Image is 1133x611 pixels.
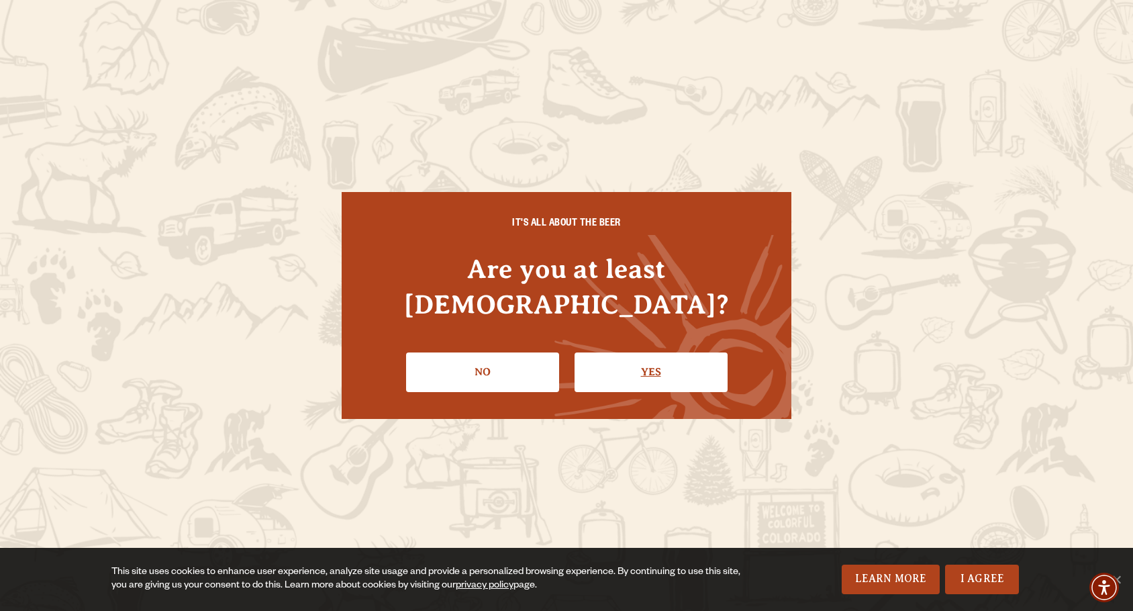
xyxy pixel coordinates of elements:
[575,352,728,391] a: Confirm I'm 21 or older
[368,251,765,322] h4: Are you at least [DEMOGRAPHIC_DATA]?
[1089,573,1119,602] div: Accessibility Menu
[111,566,751,593] div: This site uses cookies to enhance user experience, analyze site usage and provide a personalized ...
[406,352,559,391] a: No
[842,565,940,594] a: Learn More
[368,219,765,231] h6: IT'S ALL ABOUT THE BEER
[945,565,1019,594] a: I Agree
[456,581,513,592] a: privacy policy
